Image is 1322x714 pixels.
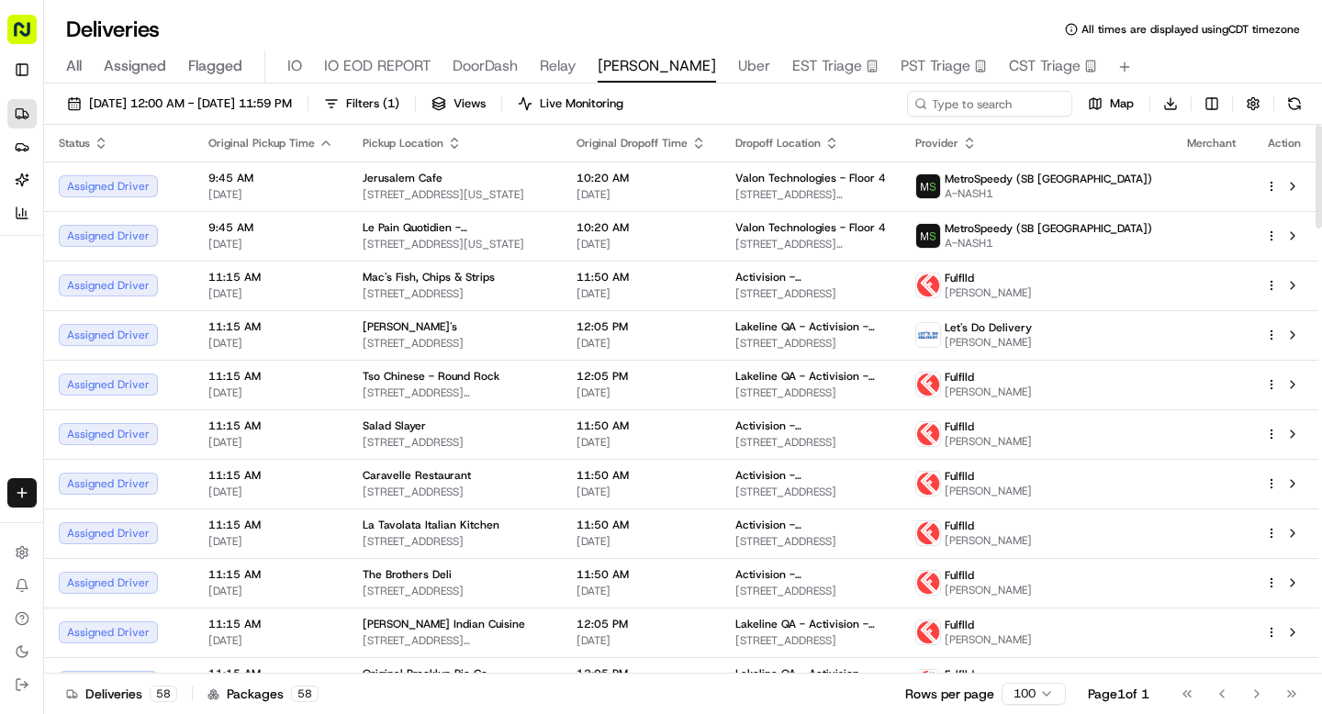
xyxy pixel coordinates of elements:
span: [STREET_ADDRESS] [363,336,547,351]
span: Provider [915,136,958,151]
span: 10:20 AM [577,220,706,235]
span: [PERSON_NAME]'s [363,319,457,334]
span: Fulflld [945,618,974,632]
span: Dropoff Location [735,136,821,151]
span: [STREET_ADDRESS] [363,485,547,499]
span: [STREET_ADDRESS] [363,286,547,301]
span: [DATE] [577,485,706,499]
span: [DATE] [577,286,706,301]
span: Pickup Location [363,136,443,151]
span: [DATE] [208,286,333,301]
span: A-NASH1 [945,186,1152,201]
span: Lakeline QA - Activision - Floor Suite 200 [735,666,886,681]
span: Status [59,136,90,151]
button: Views [423,91,494,117]
span: [STREET_ADDRESS][PERSON_NAME] [363,633,547,648]
span: [PERSON_NAME] [945,583,1032,597]
span: [STREET_ADDRESS][US_STATE] [363,187,547,202]
span: 11:50 AM [577,270,706,284]
input: Type to search [907,91,1072,117]
span: [STREET_ADDRESS] [735,286,886,301]
span: CST Triage [1009,55,1081,77]
span: [STREET_ADDRESS] [735,534,886,549]
img: profile_Fulflld_OnFleet_Thistle_SF.png [916,373,940,396]
p: Rows per page [905,685,994,703]
span: The Brothers Deli [363,567,452,582]
span: [DATE] [208,633,333,648]
span: [DATE] [208,336,333,351]
span: DoorDash [453,55,518,77]
span: Activision - [GEOGRAPHIC_DATA] [735,418,886,433]
span: 12:05 PM [577,319,706,334]
img: profile_Fulflld_OnFleet_Thistle_SF.png [916,521,940,545]
span: 11:50 AM [577,468,706,483]
span: Fulflld [945,419,974,434]
span: Activision - [GEOGRAPHIC_DATA] [735,567,886,582]
span: [DATE] [577,633,706,648]
div: 58 [150,686,177,702]
span: MetroSpeedy (SB [GEOGRAPHIC_DATA]) [945,221,1152,236]
span: IO [287,55,302,77]
span: Activision - [GEOGRAPHIC_DATA] [735,518,886,532]
span: [STREET_ADDRESS][PERSON_NAME] [363,385,547,400]
span: Fulflld [945,667,974,682]
span: [STREET_ADDRESS][US_STATE] [735,237,886,251]
span: [DATE] [577,187,706,202]
span: Valon Technologies - Floor 4 [735,171,886,185]
span: 10:20 AM [577,171,706,185]
button: Map [1080,91,1142,117]
span: [DATE] [577,534,706,549]
span: 11:15 AM [208,617,333,631]
div: Packages [207,685,319,703]
span: Uber [738,55,770,77]
span: [STREET_ADDRESS][US_STATE] [363,237,547,251]
span: Assigned [104,55,166,77]
span: 9:45 AM [208,171,333,185]
span: Mac's Fish, Chips & Strips [363,270,495,284]
span: [DATE] 12:00 AM - [DATE] 11:59 PM [89,95,292,112]
span: 11:15 AM [208,468,333,483]
span: 11:50 AM [577,518,706,532]
img: profile_Fulflld_OnFleet_Thistle_SF.png [916,620,940,644]
span: Fulflld [945,469,974,484]
span: 12:05 PM [577,369,706,384]
img: metro_speed_logo.png [916,174,940,198]
span: [PERSON_NAME] [945,335,1032,350]
img: metro_speed_logo.png [916,224,940,248]
span: Merchant [1187,136,1236,151]
span: [STREET_ADDRESS] [735,584,886,598]
span: Valon Technologies - Floor 4 [735,220,886,235]
img: profile_Fulflld_OnFleet_Thistle_SF.png [916,670,940,694]
span: EST Triage [792,55,862,77]
span: Lakeline QA - Activision - Floor Suite 200 [735,319,886,334]
button: Refresh [1282,91,1307,117]
span: [PERSON_NAME] Indian Cuisine [363,617,525,631]
span: [DATE] [208,534,333,549]
span: Original Pickup Time [208,136,315,151]
span: Filters [346,95,399,112]
span: [PERSON_NAME] [945,632,1032,647]
span: Flagged [188,55,242,77]
span: PST Triage [901,55,970,77]
img: profile_Fulflld_OnFleet_Thistle_SF.png [916,422,940,446]
span: Fulflld [945,568,974,583]
button: Filters(1) [316,91,408,117]
img: profile_Fulflld_OnFleet_Thistle_SF.png [916,571,940,595]
span: 11:15 AM [208,270,333,284]
span: [STREET_ADDRESS] [363,584,547,598]
span: ( 1 ) [383,95,399,112]
span: 11:50 AM [577,567,706,582]
span: Let's Do Delivery [945,320,1032,335]
span: 12:05 PM [577,666,706,681]
span: [PERSON_NAME] [598,55,716,77]
span: [PERSON_NAME] [945,434,1032,449]
span: IO EOD REPORT [324,55,431,77]
span: 9:45 AM [208,220,333,235]
div: Action [1265,136,1304,151]
span: Lakeline QA - Activision - Floor Suite 200 [735,369,886,384]
span: Le Pain Quotidien - [STREET_ADDRESS] [363,220,547,235]
span: [STREET_ADDRESS] [735,435,886,450]
span: Original Dropoff Time [577,136,688,151]
button: Live Monitoring [510,91,632,117]
div: 58 [291,686,319,702]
